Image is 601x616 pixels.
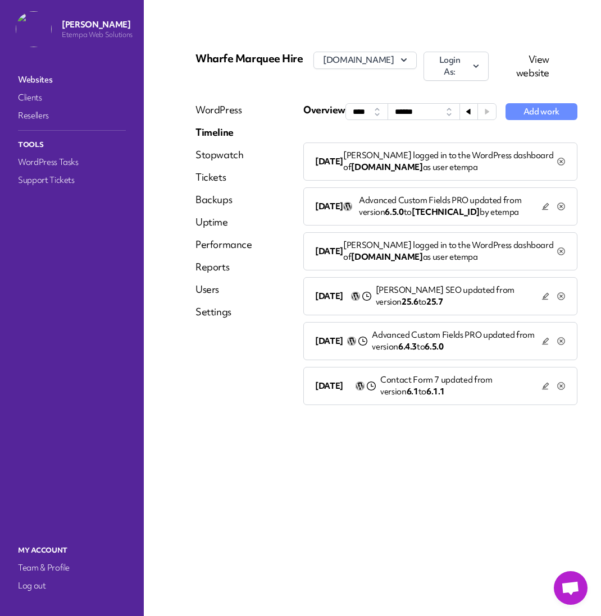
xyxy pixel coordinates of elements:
[16,108,128,123] a: Resellers
[343,150,557,173] p: [PERSON_NAME] logged in to the WordPress dashboard of as user etempa
[315,246,343,258] p: [DATE]
[343,240,557,263] p: [PERSON_NAME] logged in to the WordPress dashboard of as user etempa
[195,126,252,139] a: Timeline
[426,296,443,307] b: 25.7
[16,560,128,576] a: Team & Profile
[359,195,541,218] p: Advanced Custom Fields PRO updated from version to by etempa
[315,291,351,302] p: [DATE]
[16,137,128,152] p: Tools
[351,162,422,173] b: [DOMAIN_NAME]
[195,171,252,184] a: Tickets
[195,193,252,206] a: Backups
[407,386,418,397] b: 6.1
[195,260,252,274] a: Reports
[380,374,541,398] p: Contact Form 7 updated from version to
[16,172,128,188] a: Support Tickets
[195,238,252,251] a: Performance
[554,571,588,605] a: Open chat
[62,19,133,30] p: [PERSON_NAME]
[506,103,577,120] button: Add work
[16,543,128,558] p: My Account
[195,52,313,65] p: Wharfe Marquee Hire
[16,72,128,88] a: Websites
[372,329,541,353] p: Advanced Custom Fields PRO updated from version to
[16,154,128,170] a: WordPress Tasks
[16,578,128,594] a: Log out
[412,206,480,218] b: [TECHNICAL_ID]
[62,30,133,39] p: Etempa Web Solutions
[516,53,549,79] a: View website
[303,103,345,120] span: Overview
[315,201,343,213] p: [DATE]
[424,52,488,81] button: Login As:
[195,148,252,162] a: Stopwatch
[402,296,418,307] b: 25.6
[385,206,403,218] b: 6.5.0
[195,305,252,319] a: Settings
[16,90,128,105] a: Clients
[313,52,417,69] button: [DOMAIN_NAME]
[195,283,252,296] a: Users
[351,251,422,263] b: [DOMAIN_NAME]
[315,335,347,347] p: [DATE]
[315,156,343,168] p: [DATE]
[195,215,252,229] a: Uptime
[398,341,417,352] b: 6.4.3
[195,103,252,117] a: WordPress
[315,380,356,392] p: [DATE]
[376,284,541,308] p: [PERSON_NAME] SEO updated from version to
[425,341,443,352] b: 6.5.0
[426,386,445,397] b: 6.1.1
